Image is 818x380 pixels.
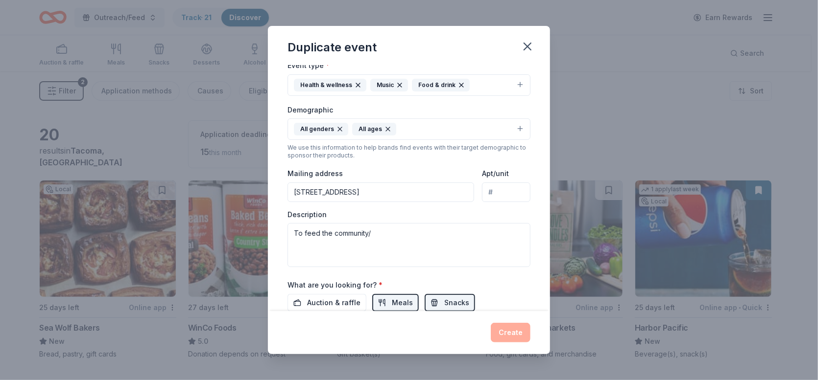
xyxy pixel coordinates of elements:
button: Health & wellnessMusicFood & drink [288,74,530,96]
button: Auction & raffle [288,294,366,312]
label: Apt/unit [482,169,509,179]
div: All ages [352,123,396,135]
label: Description [288,210,327,220]
div: Duplicate event [288,40,377,55]
div: We use this information to help brands find events with their target demographic to sponsor their... [288,144,530,159]
button: Snacks [425,294,475,312]
div: Health & wellness [294,79,366,91]
span: Snacks [444,297,469,309]
label: Event type [288,61,330,70]
button: All gendersAll ages [288,118,530,140]
div: Food & drink [412,79,470,91]
div: All genders [294,123,348,135]
span: Meals [392,297,413,309]
input: Enter a US address [288,182,474,202]
input: # [482,182,530,202]
label: Demographic [288,105,333,115]
label: What are you looking for? [288,280,383,290]
div: Music [370,79,408,91]
label: Mailing address [288,169,343,179]
button: Meals [372,294,419,312]
textarea: To feed the community/ [288,223,530,267]
span: Auction & raffle [307,297,361,309]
